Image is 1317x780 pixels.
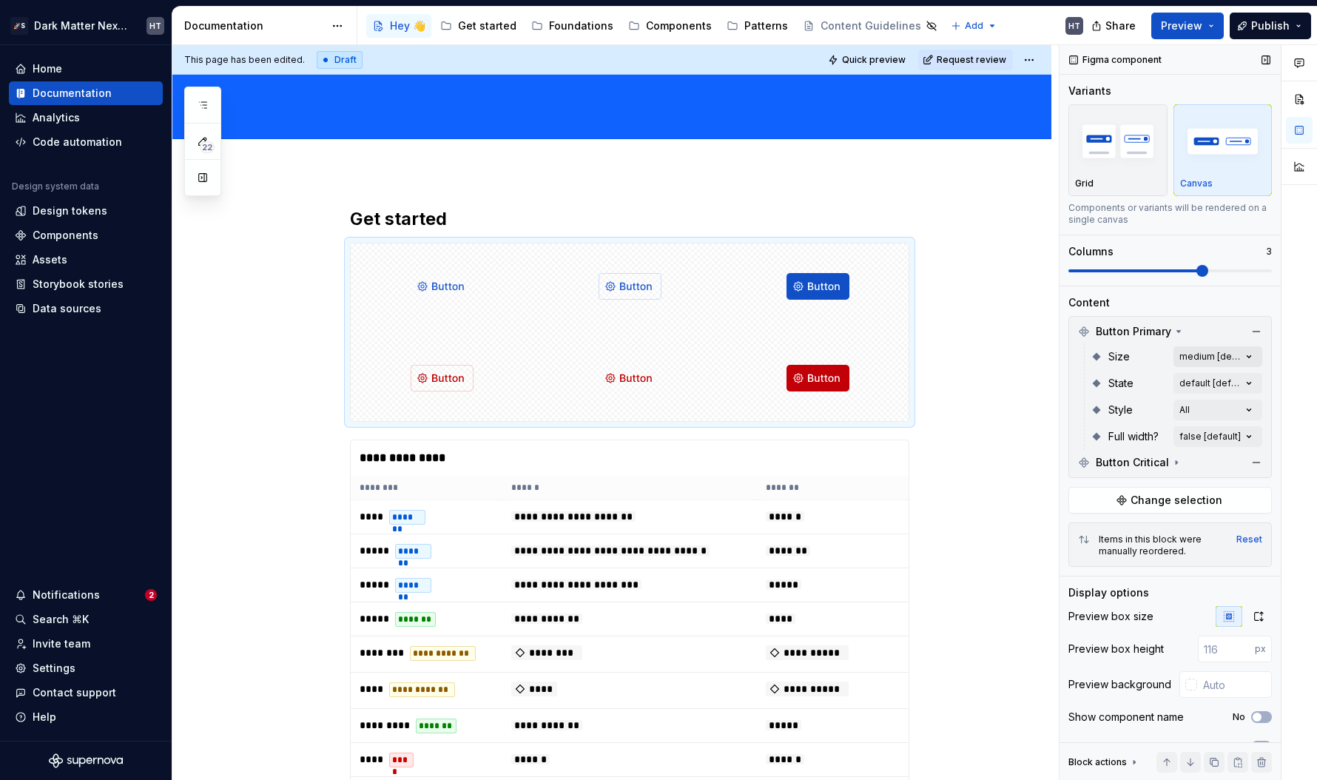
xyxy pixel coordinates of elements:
span: Quick preview [842,54,906,66]
a: Analytics [9,106,163,130]
img: placeholder [1075,114,1161,168]
div: Show properties details [1068,739,1185,754]
button: Publish [1230,13,1311,39]
div: Columns [1068,244,1114,259]
span: Preview [1161,19,1202,33]
a: Data sources [9,297,163,320]
div: Settings [33,661,75,676]
button: medium [default] [1173,346,1262,367]
div: Design system data [12,181,99,192]
div: Show component name [1068,710,1184,724]
a: Components [9,223,163,247]
a: Components [622,14,718,38]
div: Block actions [1068,752,1140,773]
div: Dark Matter Next Gen [34,19,129,33]
div: Preview box size [1068,609,1153,624]
div: Help [33,710,56,724]
button: Quick preview [823,50,912,70]
div: Assets [33,252,67,267]
div: Button Primary [1072,320,1268,343]
label: No [1233,711,1245,723]
div: 🚀S [10,17,28,35]
input: Auto [1197,671,1272,698]
span: Change selection [1131,493,1222,508]
button: All [1173,400,1262,420]
div: Hey 👋 [390,19,425,33]
a: Design tokens [9,199,163,223]
div: Block actions [1068,756,1127,768]
div: Components [33,228,98,243]
div: default [default] [1179,377,1242,389]
button: Contact support [9,681,163,705]
div: Content Guidelines [821,19,921,33]
div: Get started [458,19,516,33]
span: Button Critical [1096,455,1169,470]
button: Notifications2 [9,583,163,607]
div: Contact support [33,685,116,700]
div: Content [1068,295,1110,310]
div: Patterns [744,19,788,33]
div: HT [1068,20,1080,32]
button: Add [946,16,1002,36]
a: Home [9,57,163,81]
input: 116 [1198,636,1255,662]
span: Style [1108,403,1133,417]
label: No [1233,741,1245,753]
a: Code automation [9,130,163,154]
p: 3 [1266,246,1272,258]
div: Documentation [33,86,112,101]
div: Data sources [33,301,101,316]
span: 22 [200,141,215,153]
a: Foundations [525,14,619,38]
div: Preview box height [1068,642,1164,656]
div: Page tree [366,11,943,41]
a: Patterns [721,14,794,38]
div: Documentation [184,19,324,33]
a: Storybook stories [9,272,163,296]
div: Button Critical [1072,451,1268,474]
button: Share [1084,13,1145,39]
a: Hey 👋 [366,14,431,38]
button: Change selection [1068,487,1272,514]
button: Reset [1236,534,1262,545]
div: Components [646,19,712,33]
span: Add [965,20,983,32]
button: 🚀SDark Matter Next GenHT [3,10,169,41]
div: Draft [317,51,363,69]
div: Code automation [33,135,122,149]
a: Settings [9,656,163,680]
div: medium [default] [1179,351,1242,363]
p: Canvas [1180,178,1213,189]
a: Invite team [9,632,163,656]
a: Get started [434,14,522,38]
div: All [1179,404,1190,416]
button: Preview [1151,13,1224,39]
div: false [default] [1179,431,1241,443]
div: Items in this block were manually reordered. [1099,534,1227,557]
button: placeholderGrid [1068,104,1168,196]
button: Help [9,705,163,729]
svg: Supernova Logo [49,753,123,768]
div: Components or variants will be rendered on a single canvas [1068,202,1272,226]
button: Request review [918,50,1013,70]
div: Foundations [549,19,613,33]
a: Documentation [9,81,163,105]
a: Content Guidelines [797,14,943,38]
div: Preview background [1068,677,1171,692]
div: Storybook stories [33,277,124,292]
button: Search ⌘K [9,608,163,631]
div: Home [33,61,62,76]
img: placeholder [1180,114,1266,168]
span: Request review [937,54,1006,66]
div: Search ⌘K [33,612,89,627]
span: Share [1105,19,1136,33]
p: Grid [1075,178,1094,189]
span: Button Primary [1096,324,1171,339]
span: Publish [1251,19,1290,33]
span: Full width? [1108,429,1159,444]
div: Variants [1068,84,1111,98]
div: Invite team [33,636,90,651]
span: This page has been edited. [184,54,305,66]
